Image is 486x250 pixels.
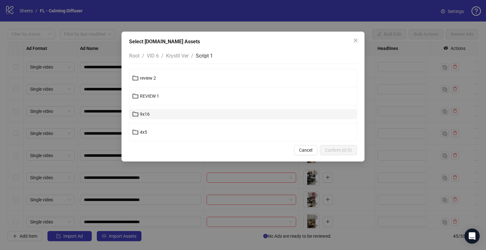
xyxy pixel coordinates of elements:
button: 4x5 [129,127,357,137]
li: / [142,52,144,60]
span: Root [129,53,140,59]
button: Cancel [294,145,317,155]
span: Cancel [299,148,312,153]
div: Select [DOMAIN_NAME] Assets [129,38,357,46]
button: Confirm (0/3) [320,145,357,155]
span: folder [132,111,139,117]
button: review 2 [129,73,357,83]
span: close [353,38,358,43]
span: 4x5 [140,130,147,135]
span: Script 1 [196,53,213,59]
button: 9x16 [129,109,357,119]
span: review 2 [140,76,156,81]
li: / [161,52,164,60]
span: REVIEW 1 [140,94,159,99]
li: / [191,52,193,60]
span: folder [132,129,139,135]
button: REVIEW 1 [129,91,357,101]
span: 9x16 [140,112,150,117]
span: Krystll Ver [166,53,189,59]
span: folder [132,93,139,99]
div: Open Intercom Messenger [464,229,480,244]
button: Close [351,35,361,46]
span: VID 6 [147,53,159,59]
span: folder [132,75,139,81]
